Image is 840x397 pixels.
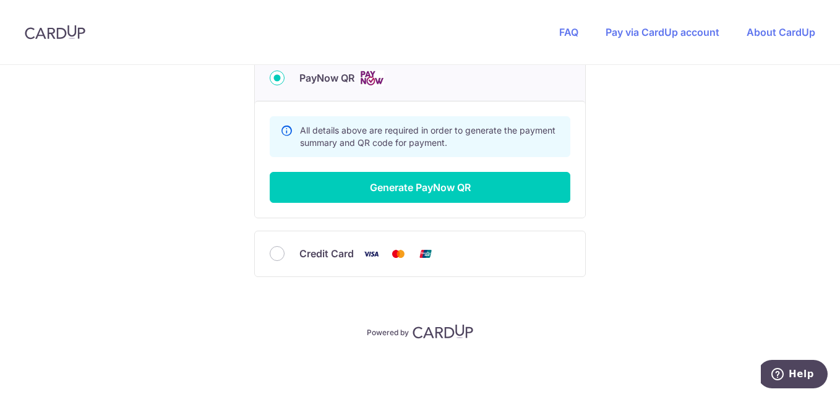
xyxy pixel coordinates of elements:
a: About CardUp [747,26,815,38]
a: Pay via CardUp account [606,26,719,38]
a: FAQ [559,26,578,38]
img: Cards logo [359,70,384,86]
span: All details above are required in order to generate the payment summary and QR code for payment. [300,125,555,148]
div: PayNow QR Cards logo [270,70,570,86]
span: PayNow QR [299,70,354,85]
img: CardUp [25,25,85,40]
img: Visa [359,246,384,262]
div: Credit Card Visa Mastercard Union Pay [270,246,570,262]
iframe: Opens a widget where you can find more information [761,360,828,391]
img: Union Pay [413,246,438,262]
img: Mastercard [386,246,411,262]
span: Credit Card [299,246,354,261]
button: Generate PayNow QR [270,172,570,203]
img: CardUp [413,324,473,339]
p: Powered by [367,325,409,338]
